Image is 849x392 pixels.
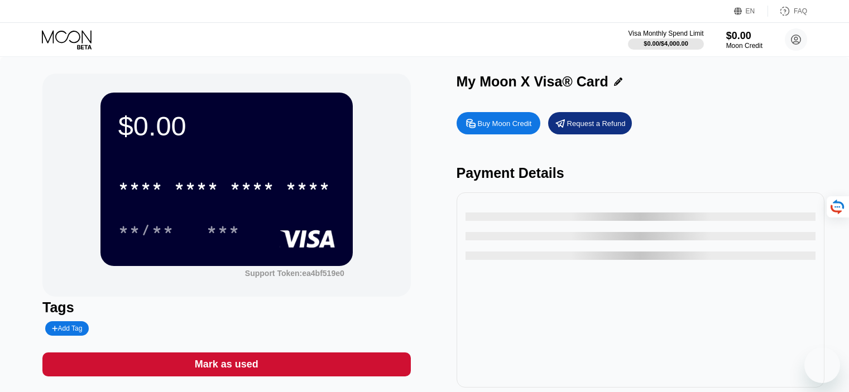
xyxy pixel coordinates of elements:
div: Moon Credit [726,42,762,50]
div: $0.00 / $4,000.00 [644,40,688,47]
div: Request a Refund [548,112,632,134]
div: $0.00 [118,110,335,142]
div: FAQ [768,6,807,17]
div: EN [734,6,768,17]
iframe: Dugme za pokretanje prozora za razmenu poruka [804,347,840,383]
div: My Moon X Visa® Card [457,74,608,90]
div: Request a Refund [567,119,626,128]
div: EN [746,7,755,15]
div: Payment Details [457,165,824,181]
div: Add Tag [52,325,82,332]
div: Support Token:ea4bf519e0 [245,269,344,278]
div: Visa Monthly Spend Limit$0.00/$4,000.00 [628,30,703,50]
div: Visa Monthly Spend Limit [628,30,703,37]
div: Buy Moon Credit [457,112,540,134]
div: Tags [42,299,410,316]
div: $0.00 [726,30,762,42]
div: Add Tag [45,321,89,336]
div: Mark as used [42,352,410,376]
div: FAQ [794,7,807,15]
div: Mark as used [195,358,258,371]
div: Support Token: ea4bf519e0 [245,269,344,278]
div: Buy Moon Credit [478,119,532,128]
div: $0.00Moon Credit [726,30,762,50]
